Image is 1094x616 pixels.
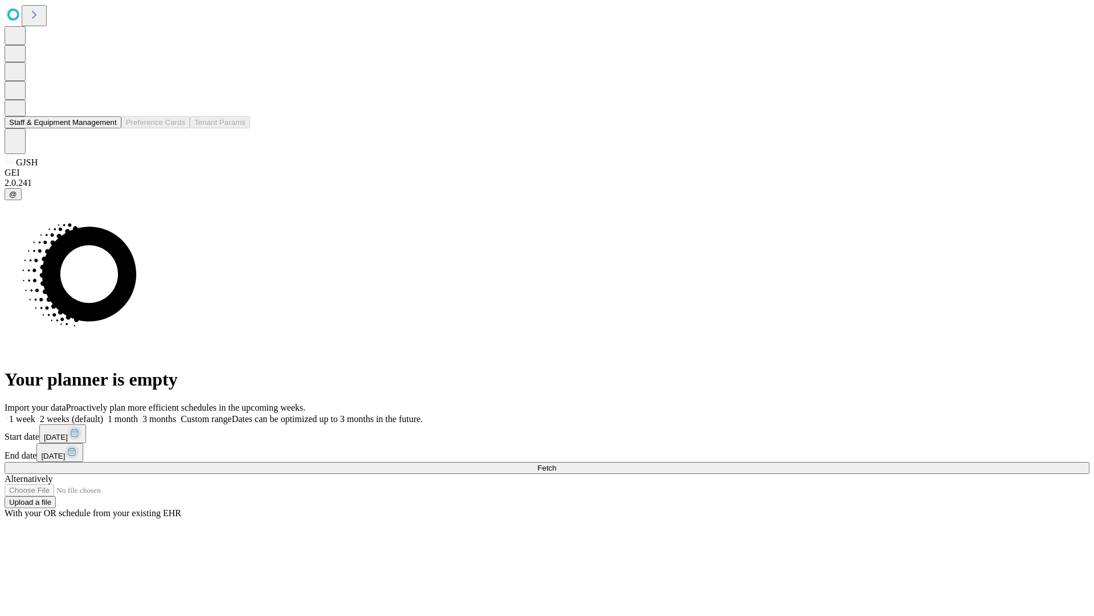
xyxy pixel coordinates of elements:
button: Upload a file [5,496,56,508]
span: 3 months [142,414,176,424]
span: 1 week [9,414,35,424]
button: [DATE] [36,443,83,462]
span: Custom range [181,414,231,424]
span: @ [9,190,17,198]
span: [DATE] [41,452,65,460]
button: @ [5,188,22,200]
button: [DATE] [39,424,86,443]
span: Proactively plan more efficient schedules in the upcoming weeks. [66,403,305,412]
span: With your OR schedule from your existing EHR [5,508,181,518]
button: Preference Cards [121,116,190,128]
span: Alternatively [5,474,52,484]
span: 1 month [108,414,138,424]
h1: Your planner is empty [5,369,1089,390]
span: Fetch [537,464,556,472]
div: End date [5,443,1089,462]
div: 2.0.241 [5,178,1089,188]
button: Staff & Equipment Management [5,116,121,128]
span: [DATE] [44,433,68,441]
button: Fetch [5,462,1089,474]
button: Tenant Params [190,116,250,128]
div: GEI [5,168,1089,178]
span: Dates can be optimized up to 3 months in the future. [232,414,423,424]
span: 2 weeks (default) [40,414,103,424]
div: Start date [5,424,1089,443]
span: Import your data [5,403,66,412]
span: GJSH [16,157,38,167]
